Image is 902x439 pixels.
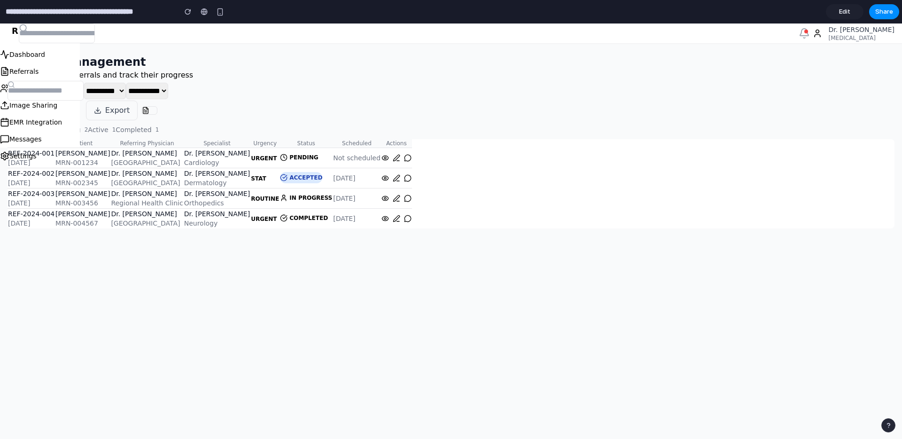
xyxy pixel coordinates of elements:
[393,151,400,158] button: Edit Referral
[381,116,412,125] th: Actions
[393,171,400,179] button: Edit Referral
[8,165,54,175] div: REF-2024-003
[55,155,110,164] div: MRN-002345
[116,102,151,111] span: Completed
[333,125,381,145] td: Not scheduled
[829,1,894,11] p: Dr. [PERSON_NAME]
[404,171,412,179] button: Send Message
[251,129,277,141] span: URGENT
[404,131,412,138] button: Send Message
[184,116,250,125] th: Specialist
[111,145,183,155] div: Dr. [PERSON_NAME]
[8,145,54,155] div: REF-2024-002
[55,116,110,125] th: Patient
[86,77,138,97] button: Export
[251,190,277,201] span: URGENT
[55,175,110,184] div: MRN-003456
[869,4,899,19] button: Share
[289,130,318,138] span: PENDING
[280,116,333,125] th: Status
[105,81,130,93] span: Export
[8,31,894,46] h1: Referral Management
[156,101,159,112] span: 1
[289,191,328,198] span: COMPLETED
[829,11,894,18] p: [MEDICAL_DATA]
[184,165,250,175] div: Dr. [PERSON_NAME]
[85,101,88,112] span: 2
[55,125,110,134] div: [PERSON_NAME]
[184,195,250,204] div: Neurology
[8,46,894,57] p: Manage patient referrals and track their progress
[875,7,893,16] span: Share
[55,186,110,195] div: [PERSON_NAME]
[333,185,381,205] td: [DATE]
[184,145,250,155] div: Dr. [PERSON_NAME]
[55,195,110,204] div: MRN-004567
[184,175,250,184] div: Orthopedics
[289,171,332,178] span: IN PROGRESS
[184,125,250,134] div: Dr. [PERSON_NAME]
[333,145,381,165] td: [DATE]
[251,170,279,181] span: ROUTINE
[8,186,54,195] div: REF-2024-004
[111,155,183,164] div: [GEOGRAPHIC_DATA]
[112,101,116,112] span: 1
[333,116,381,125] th: Scheduled
[55,165,110,175] div: [PERSON_NAME]
[55,145,110,155] div: [PERSON_NAME]
[12,1,18,14] span: R
[251,149,266,161] span: STAT
[381,171,389,179] button: View Details
[184,134,250,144] div: Cardiology
[381,151,389,158] button: View Details
[111,165,183,175] div: Dr. [PERSON_NAME]
[826,4,863,19] a: Edit
[333,165,381,185] td: [DATE]
[404,191,412,199] button: Send Message
[111,125,183,134] div: Dr. [PERSON_NAME]
[8,155,54,164] div: [DATE]
[88,102,108,111] span: Active
[111,134,183,144] div: [GEOGRAPHIC_DATA]
[393,131,400,138] button: Edit Referral
[289,150,322,158] span: ACCEPTED
[111,186,183,195] div: Dr. [PERSON_NAME]
[184,186,250,195] div: Dr. [PERSON_NAME]
[184,155,250,164] div: Dermatology
[55,134,110,144] div: MRN-001234
[110,116,183,125] th: Referring Physician
[381,191,389,199] button: View Details
[393,191,400,199] button: Edit Referral
[116,97,159,116] button: Completed1
[8,175,54,184] div: [DATE]
[404,151,412,158] button: Send Message
[381,131,389,138] button: View Details
[111,195,183,204] div: [GEOGRAPHIC_DATA]
[88,97,116,116] button: Active1
[839,7,850,16] span: Edit
[250,116,280,125] th: Urgency
[8,195,54,204] div: [DATE]
[111,175,183,184] div: Regional Health Clinic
